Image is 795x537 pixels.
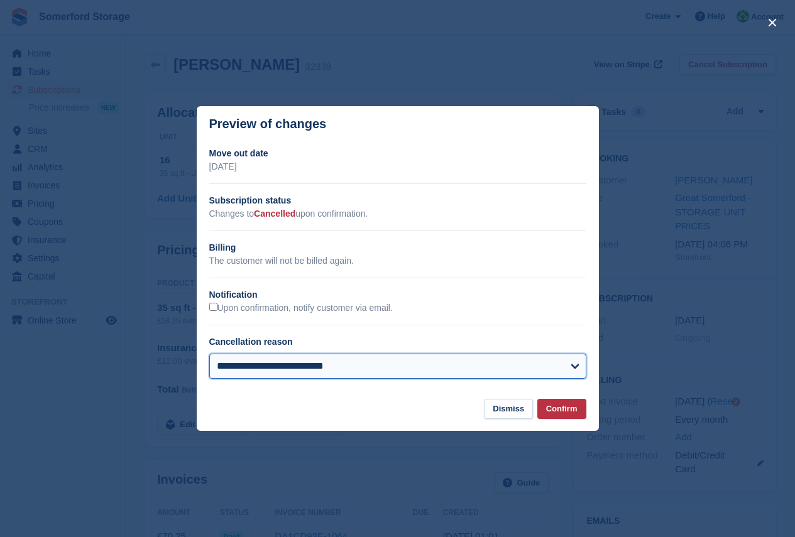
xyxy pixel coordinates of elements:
[209,160,586,173] p: [DATE]
[209,337,293,347] label: Cancellation reason
[209,303,393,314] label: Upon confirmation, notify customer via email.
[209,207,586,220] p: Changes to upon confirmation.
[209,147,586,160] h2: Move out date
[537,399,586,420] button: Confirm
[762,13,782,33] button: close
[484,399,533,420] button: Dismiss
[209,303,217,311] input: Upon confirmation, notify customer via email.
[209,117,327,131] p: Preview of changes
[209,288,586,301] h2: Notification
[209,254,586,268] p: The customer will not be billed again.
[254,209,295,219] span: Cancelled
[209,241,586,254] h2: Billing
[209,194,586,207] h2: Subscription status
